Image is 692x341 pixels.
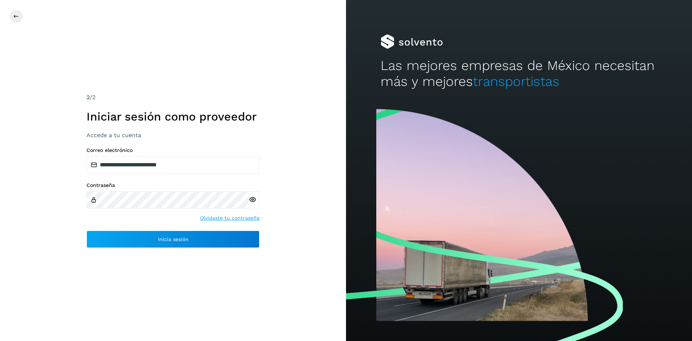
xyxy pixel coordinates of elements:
span: 2 [86,94,90,101]
h1: Iniciar sesión como proveedor [86,110,259,123]
h3: Accede a tu cuenta [86,132,259,139]
a: Olvidaste tu contraseña [200,214,259,222]
label: Correo electrónico [86,147,259,153]
span: transportistas [473,74,559,89]
label: Contraseña [86,182,259,188]
h2: Las mejores empresas de México necesitan más y mejores [381,58,657,90]
span: Inicia sesión [158,237,188,242]
button: Inicia sesión [86,231,259,248]
div: /2 [86,93,259,102]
